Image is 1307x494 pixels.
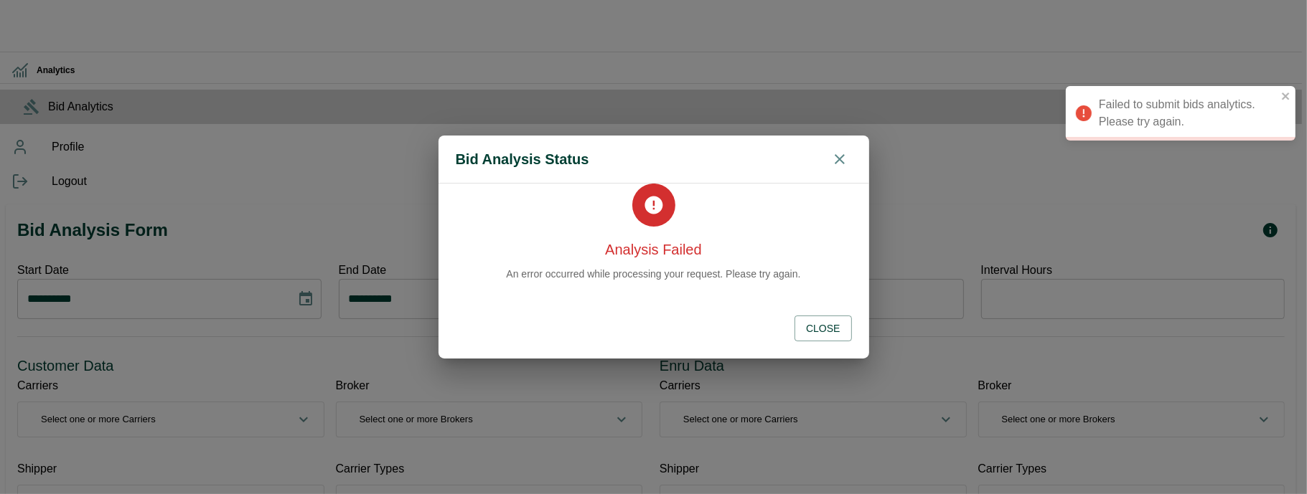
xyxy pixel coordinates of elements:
[1281,90,1291,104] button: close
[456,238,852,261] h6: Analysis Failed
[1066,86,1296,141] div: Failed to submit bids analytics. Please try again.
[795,315,851,342] button: Close
[456,148,589,171] h6: Bid Analysis Status
[456,267,852,281] p: An error occurred while processing your request. Please try again.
